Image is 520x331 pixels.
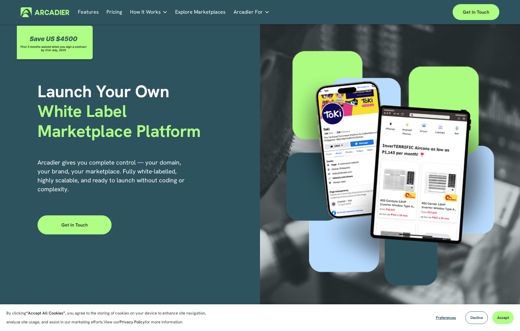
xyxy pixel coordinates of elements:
[130,8,161,17] span: How It Works
[38,158,186,194] p: Arcadier gives you complete control — your domain, your brand, your marketplace. Fully white-labe...
[234,8,263,17] span: Arcadier For
[120,319,145,325] a: Privacy Policy
[234,7,270,17] a: folder dropdown
[130,7,168,17] a: folder dropdown
[26,310,65,316] strong: “Accept All Cookies”
[6,309,213,327] p: By clicking , you agree to the storing of cookies on your device to enhance site navigation, anal...
[38,82,260,141] h1: Launch Your Own
[78,7,99,17] a: Features
[175,7,226,17] a: Explore Marketplaces
[431,311,461,324] button: Preferences
[453,4,499,20] a: Get in touch
[38,100,201,142] span: White Label Marketplace Platform
[38,215,112,234] a: Get in touch
[470,315,483,320] span: Decline
[436,315,456,320] span: Preferences
[492,311,514,324] button: Accept
[497,315,509,320] span: Accept
[465,311,488,324] button: Decline
[21,7,69,17] img: Arcadier
[106,7,122,17] a: Pricing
